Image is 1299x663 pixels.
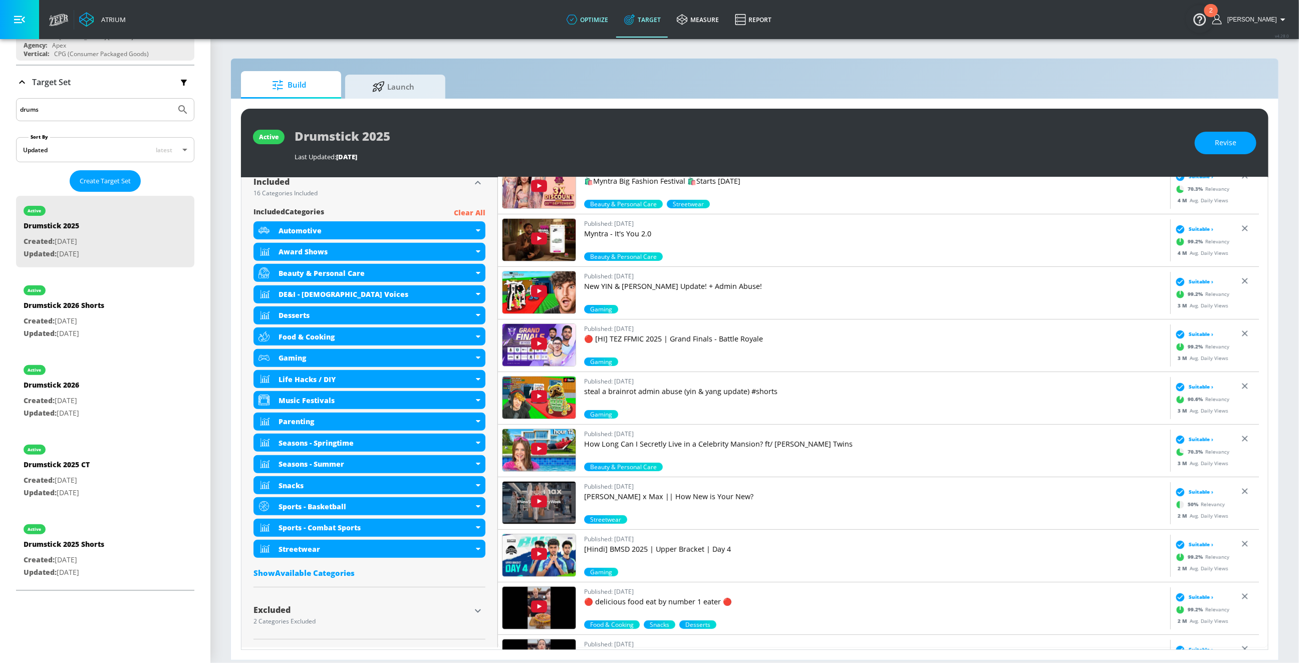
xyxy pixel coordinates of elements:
[1173,512,1228,519] div: Avg. Daily Views
[1195,132,1256,154] button: Revise
[279,523,473,532] div: Sports - Combat Sports
[584,597,1166,607] p: 🔴 delicious food eat by number 1 eater 🔴
[259,133,279,141] div: active
[1188,501,1201,508] span: 50 %
[253,190,470,196] div: 16 Categories Included
[24,41,47,50] div: Agency:
[29,134,50,140] label: Sort By
[28,288,42,293] div: active
[24,475,55,485] span: Created:
[584,410,618,419] span: Gaming
[584,358,618,366] span: Gaming
[616,2,669,38] a: Target
[279,289,473,299] div: DE&I - [DEMOGRAPHIC_DATA] Voices
[253,434,485,452] div: Seasons - Springtime
[1189,646,1213,653] span: Suitable ›
[1173,339,1229,354] div: Relevancy
[584,568,618,576] span: Gaming
[1178,407,1190,414] span: 3 M
[1173,434,1213,444] div: Suitable ›
[24,539,104,554] div: Drumstick 2025 Shorts
[1173,382,1213,392] div: Suitable ›
[279,353,473,363] div: Gaming
[24,395,79,407] p: [DATE]
[584,305,618,313] span: Gaming
[1178,617,1190,624] span: 2 M
[1173,301,1228,309] div: Avg. Daily Views
[16,514,194,586] div: activeDrumstick 2025 ShortsCreated:[DATE]Updated:[DATE]
[253,476,485,494] div: Snacks
[16,196,194,267] div: activeDrumstick 2025Created:[DATE]Updated:[DATE]
[16,435,194,506] div: activeDrumstick 2025 CTCreated:[DATE]Updated:[DATE]
[1173,407,1228,414] div: Avg. Daily Views
[1188,238,1205,245] span: 99.2 %
[584,429,1166,439] p: Published: [DATE]
[584,271,1166,305] a: Published: [DATE]New YIN & [PERSON_NAME] Update! + Admin Abuse!
[679,620,716,629] span: Desserts
[584,620,640,629] span: Food & Cooking
[279,332,473,342] div: Food & Cooking
[253,540,485,558] div: Streetwear
[253,207,324,219] span: included Categories
[584,376,1166,410] a: Published: [DATE]steal a brainrot admin abuse (yin & yang update) #shorts
[1209,11,1213,24] div: 2
[502,377,576,419] img: GgAWq-WDkwU
[16,66,194,99] div: Target Set
[644,620,675,629] span: Snacks
[1189,436,1213,443] span: Suitable ›
[24,380,79,395] div: Drumstick 2026
[1178,249,1190,256] span: 4 M
[279,226,473,235] div: Automotive
[24,407,79,420] p: [DATE]
[1173,181,1229,196] div: Relevancy
[24,488,57,497] span: Updated:
[279,417,473,426] div: Parenting
[1189,383,1213,391] span: Suitable ›
[251,73,327,97] span: Build
[279,438,473,448] div: Seasons - Springtime
[584,305,618,313] div: 99.2%
[279,544,473,554] div: Streetwear
[24,249,57,258] span: Updated:
[584,323,1166,358] a: Published: [DATE]🔴 [HI] TEZ FFMIC 2025 | Grand Finals - Battle Royale
[16,355,194,427] div: activeDrumstick 2026Created:[DATE]Updated:[DATE]
[584,281,1166,291] p: New YIN & [PERSON_NAME] Update! + Admin Abuse!
[1178,354,1190,361] span: 3 M
[502,166,576,208] img: 8Q1sI_lNU-g
[253,349,485,367] div: Gaming
[584,568,618,576] div: 99.2%
[24,315,104,327] p: [DATE]
[584,323,1166,334] p: Published: [DATE]
[279,310,473,320] div: Desserts
[584,376,1166,387] p: Published: [DATE]
[584,534,1166,568] a: Published: [DATE][Hindi] BMSD 2025 | Upper Bracket | Day 4
[1173,276,1213,286] div: Suitable ›
[1173,286,1229,301] div: Relevancy
[24,554,104,566] p: [DATE]
[584,200,663,208] div: 70.3%
[54,50,149,58] div: CPG (Consumer Packaged Goods)
[1173,224,1213,234] div: Suitable ›
[584,481,1166,492] p: Published: [DATE]
[1189,330,1213,338] span: Suitable ›
[16,98,194,590] div: Target Set
[279,459,473,469] div: Seasons - Summer
[584,252,663,261] span: Beauty & Personal Care
[1173,617,1228,624] div: Avg. Daily Views
[502,271,576,313] img: Zu5OOqfKp_0
[1186,5,1214,33] button: Open Resource Center, 2 new notifications
[1173,487,1213,497] div: Suitable ›
[502,482,576,524] img: wEJgJVTzZyM
[28,447,42,452] div: active
[1173,497,1225,512] div: Relevancy
[1173,549,1229,564] div: Relevancy
[1189,541,1213,548] span: Suitable ›
[1188,396,1205,403] span: 90.6 %
[24,460,90,474] div: Drumstick 2025 CT
[52,41,66,50] div: Apex
[1188,290,1205,298] span: 99.2 %
[97,15,126,24] div: Atrium
[253,306,485,324] div: Desserts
